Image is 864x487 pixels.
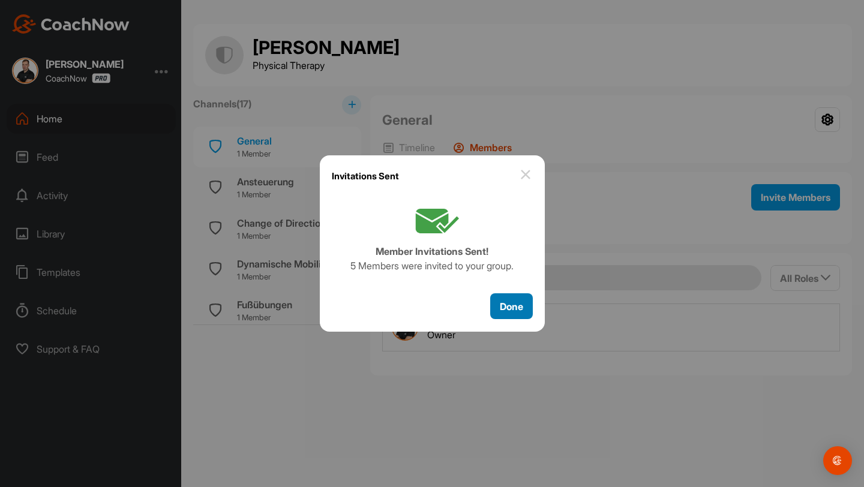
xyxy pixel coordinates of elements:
h1: Invitations Sent [332,167,399,185]
img: close [518,167,533,182]
button: Done [490,293,533,319]
div: Open Intercom Messenger [823,446,852,475]
span: Done [500,300,523,312]
b: Member Invitations Sent! [376,245,488,257]
img: coachnow icon [403,209,461,235]
p: 5 Members were invited to your group . [350,258,514,273]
